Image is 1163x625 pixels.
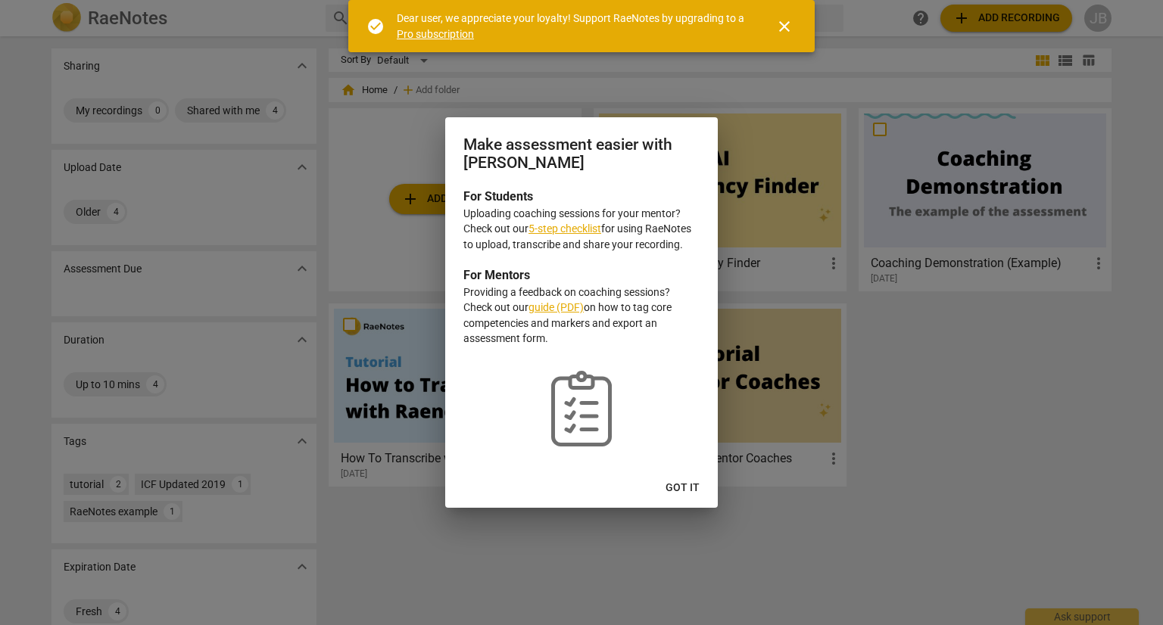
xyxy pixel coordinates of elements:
span: check_circle [366,17,385,36]
b: For Students [463,189,533,204]
p: Uploading coaching sessions for your mentor? Check out our for using RaeNotes to upload, transcri... [463,206,700,253]
h2: Make assessment easier with [PERSON_NAME] [463,135,700,173]
b: For Mentors [463,268,530,282]
a: Pro subscription [397,28,474,40]
button: Close [766,8,803,45]
div: Dear user, we appreciate your loyalty! Support RaeNotes by upgrading to a [397,11,748,42]
a: 5-step checklist [528,222,601,235]
a: guide (PDF) [528,301,584,313]
span: close [775,17,794,36]
span: Got it [666,480,700,496]
button: Got it [653,474,712,502]
p: Providing a feedback on coaching sessions? Check out our on how to tag core competencies and mark... [463,285,700,347]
